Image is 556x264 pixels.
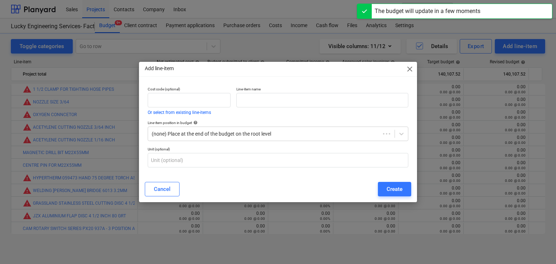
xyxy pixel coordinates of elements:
[378,182,411,196] button: Create
[145,65,174,72] p: Add line-item
[387,184,403,194] div: Create
[520,229,556,264] iframe: Chat Widget
[405,65,414,73] span: close
[148,120,408,125] div: Line-item position in budget
[148,110,211,115] button: Or select from existing line-items
[192,120,198,125] span: help
[148,87,231,93] p: Cost code (optional)
[375,7,480,16] div: The budget will update in a few moments
[148,153,408,167] input: Unit (optional)
[236,87,408,93] p: Line-item name
[154,184,170,194] div: Cancel
[145,182,180,196] button: Cancel
[148,147,408,153] p: Unit (optional)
